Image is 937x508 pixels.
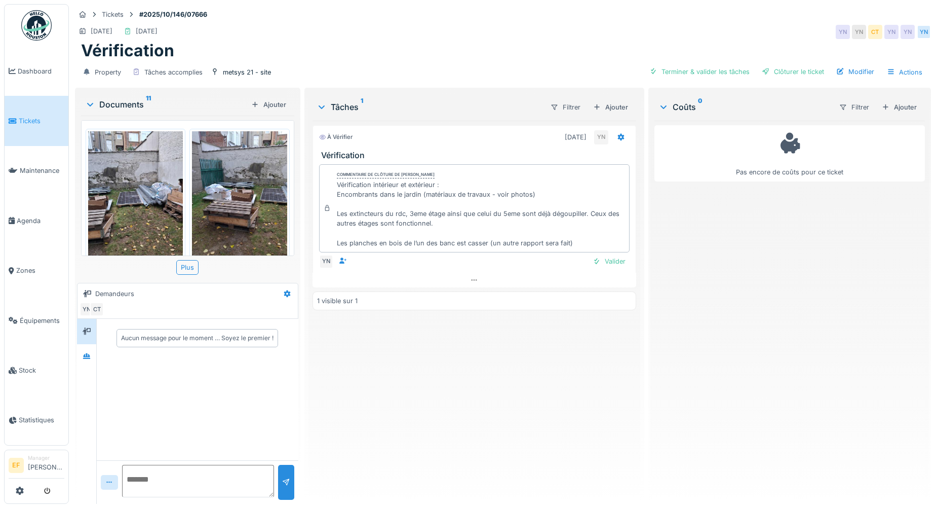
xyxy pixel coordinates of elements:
[5,345,68,395] a: Stock
[868,25,882,39] div: CT
[102,10,124,19] div: Tickets
[698,101,702,113] sup: 0
[5,46,68,96] a: Dashboard
[17,216,64,226] span: Agenda
[28,454,64,462] div: Manager
[247,98,290,112] div: Ajouter
[5,296,68,345] a: Équipements
[144,67,203,77] div: Tâches accomplies
[878,100,921,114] div: Ajouter
[95,289,134,299] div: Demandeurs
[18,66,64,76] span: Dashboard
[28,454,64,476] li: [PERSON_NAME]
[319,133,353,141] div: À vérifier
[546,100,585,115] div: Filtrer
[658,101,831,113] div: Coûts
[88,131,183,258] img: b6mfhr7ncltqbw7q3cnpl0xl3i8f
[20,316,64,325] span: Équipements
[337,180,625,248] div: Vérification intérieur et extérieur : Encombrants dans le jardin (matériaux de travaux - voir pho...
[135,10,211,19] strong: #2025/10/146/07666
[19,366,64,375] span: Stock
[835,100,874,115] div: Filtrer
[361,101,363,113] sup: 1
[317,101,542,113] div: Tâches
[121,334,274,343] div: Aucun message pour le moment … Soyez le premier !
[882,65,927,80] div: Actions
[337,171,435,178] div: Commentaire de clôture de [PERSON_NAME]
[836,25,850,39] div: YN
[85,98,247,111] div: Documents
[917,25,931,39] div: YN
[5,246,68,296] a: Zones
[5,96,68,146] a: Tickets
[832,65,878,79] div: Modifier
[901,25,915,39] div: YN
[176,260,199,275] div: Plus
[90,302,104,316] div: CT
[136,26,158,36] div: [DATE]
[5,395,68,445] a: Statistiques
[589,100,632,114] div: Ajouter
[852,25,866,39] div: YN
[19,415,64,425] span: Statistiques
[91,26,112,36] div: [DATE]
[146,98,151,111] sup: 11
[5,196,68,245] a: Agenda
[645,65,754,79] div: Terminer & valider les tâches
[884,25,899,39] div: YN
[319,255,333,269] div: YN
[589,255,630,268] div: Valider
[758,65,828,79] div: Clôturer le ticket
[19,116,64,126] span: Tickets
[81,41,174,60] h1: Vérification
[9,454,64,479] a: EF Manager[PERSON_NAME]
[20,166,64,175] span: Maintenance
[661,130,918,177] div: Pas encore de coûts pour ce ticket
[223,67,271,77] div: metsys 21 - site
[321,151,632,160] h3: Vérification
[16,266,64,275] span: Zones
[565,132,587,142] div: [DATE]
[317,296,358,306] div: 1 visible sur 1
[80,302,94,316] div: YN
[5,146,68,196] a: Maintenance
[9,458,24,473] li: EF
[95,67,121,77] div: Property
[21,10,52,41] img: Badge_color-CXgf-gQk.svg
[192,131,287,258] img: ivg8evombacipqtrunensp5f2u8c
[594,130,608,144] div: YN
